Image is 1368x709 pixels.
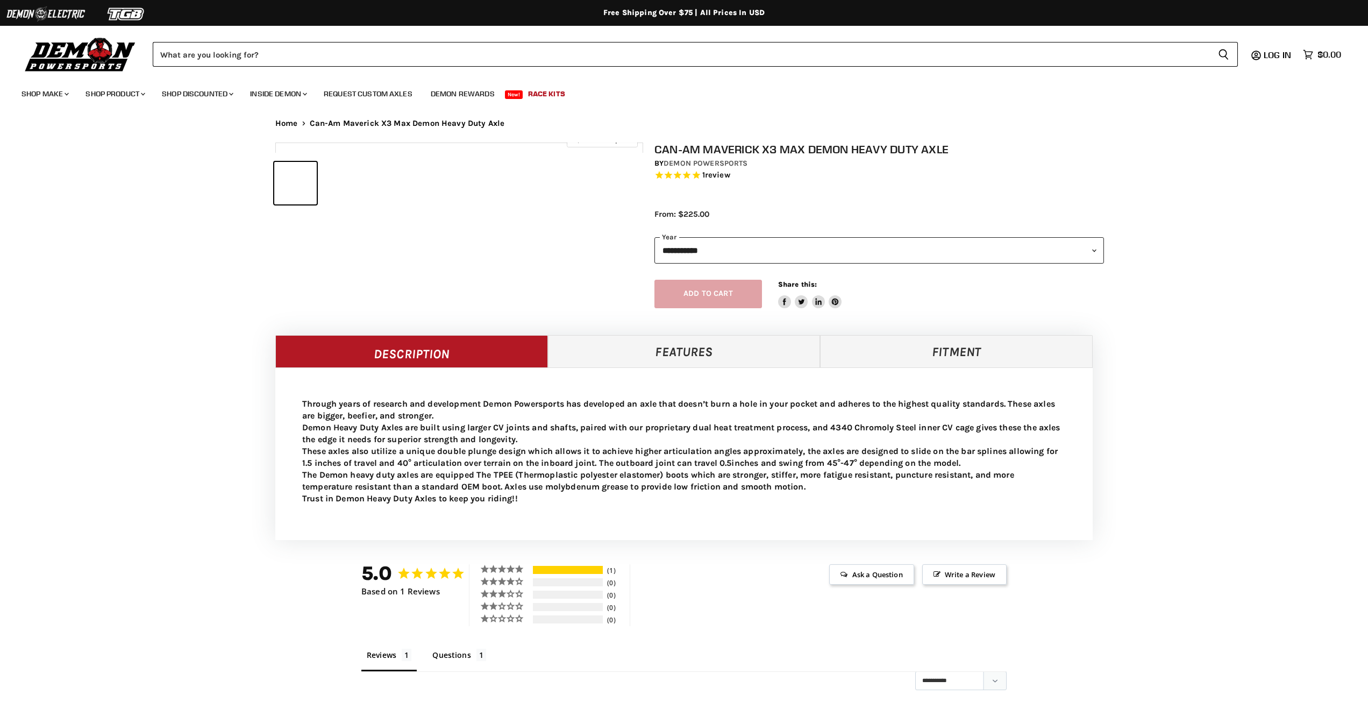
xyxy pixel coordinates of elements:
[702,170,730,180] span: 1 reviews
[654,237,1104,264] select: year
[13,83,75,105] a: Shop Make
[654,158,1104,169] div: by
[505,90,523,99] span: New!
[86,4,167,24] img: TGB Logo 2
[77,83,152,105] a: Shop Product
[361,587,440,596] span: Based on 1 Reviews
[1209,42,1238,67] button: Search
[503,162,546,204] button: IMAGE thumbnail
[154,83,240,105] a: Shop Discounted
[922,564,1007,585] span: Write a Review
[548,335,821,367] a: Features
[705,170,730,180] span: review
[480,564,531,573] div: 5 ★
[316,83,421,105] a: Request Custom Axles
[5,4,86,24] img: Demon Electric Logo 2
[778,280,817,288] span: Share this:
[820,335,1093,367] a: Fitment
[310,119,505,128] span: Can-Am Maverick X3 Max Demon Heavy Duty Axle
[274,162,317,204] button: IMAGE thumbnail
[366,162,408,204] button: IMAGE thumbnail
[153,42,1209,67] input: Search
[458,162,500,204] button: IMAGE thumbnail
[549,162,592,204] button: IMAGE thumbnail
[654,209,709,219] span: From: $225.00
[242,83,313,105] a: Inside Demon
[254,119,1114,128] nav: Breadcrumbs
[22,35,139,73] img: Demon Powersports
[275,119,298,128] a: Home
[604,566,627,575] div: 1
[320,162,362,204] button: IMAGE thumbnail
[654,170,1104,181] span: Rated 5.0 out of 5 stars 1 reviews
[778,280,842,308] aside: Share this:
[533,566,603,574] div: 100%
[1259,50,1298,60] a: Log in
[520,83,573,105] a: Race Kits
[1298,47,1346,62] a: $0.00
[654,143,1104,156] h1: Can-Am Maverick X3 Max Demon Heavy Duty Axle
[254,8,1114,18] div: Free Shipping Over $75 | All Prices In USD
[427,648,491,671] li: Questions
[411,162,454,204] button: IMAGE thumbnail
[533,566,603,574] div: 5-Star Ratings
[361,562,392,585] strong: 5.0
[13,79,1338,105] ul: Main menu
[275,335,548,367] a: Description
[361,648,417,671] li: Reviews
[829,564,914,585] span: Ask a Question
[915,671,1007,690] select: Sort reviews
[1264,49,1291,60] span: Log in
[302,398,1066,505] p: Through years of research and development Demon Powersports has developed an axle that doesn’t bu...
[153,42,1238,67] form: Product
[423,83,503,105] a: Demon Rewards
[1317,49,1341,60] span: $0.00
[572,136,632,144] span: Click to expand
[664,159,747,168] a: Demon Powersports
